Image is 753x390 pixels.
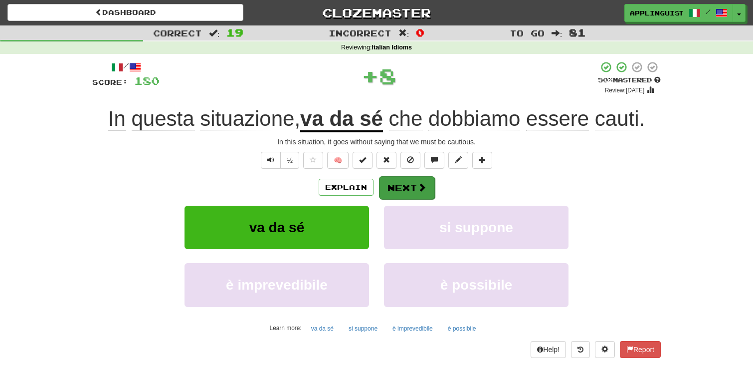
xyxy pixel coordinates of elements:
[132,107,194,131] span: questa
[428,107,520,131] span: dobbiamo
[300,107,383,132] u: va da sé
[379,63,396,88] span: 8
[329,28,391,38] span: Incorrect
[630,8,684,17] span: Applinguist
[448,152,468,169] button: Edit sentence (alt+d)
[249,220,305,235] span: va da sé
[134,74,160,87] span: 180
[259,152,299,169] div: Text-to-speech controls
[185,206,369,249] button: va da sé
[624,4,733,22] a: Applinguist /
[598,76,661,85] div: Mastered
[440,277,513,293] span: è possibile
[379,176,435,199] button: Next
[706,8,711,15] span: /
[398,29,409,37] span: :
[598,76,613,84] span: 50 %
[7,4,243,21] a: Dashboard
[595,107,639,131] span: cauti
[327,152,349,169] button: 🧠
[108,107,300,131] span: ,
[185,263,369,307] button: è imprevedibile
[439,220,513,235] span: si suppone
[343,321,383,336] button: si suppone
[531,341,566,358] button: Help!
[108,107,126,131] span: In
[552,29,563,37] span: :
[372,44,412,51] strong: Italian Idioms
[620,341,661,358] button: Report
[303,152,323,169] button: Favorite sentence (alt+f)
[400,152,420,169] button: Ignore sentence (alt+i)
[526,107,589,131] span: essere
[209,29,220,37] span: :
[92,78,128,86] span: Score:
[605,87,645,94] small: Review: [DATE]
[383,107,645,131] span: .
[200,107,294,131] span: situazione
[280,152,299,169] button: ½
[569,26,586,38] span: 81
[153,28,202,38] span: Correct
[416,26,424,38] span: 0
[362,61,379,91] span: +
[258,4,494,21] a: Clozemaster
[389,107,423,131] span: che
[376,152,396,169] button: Reset to 0% Mastered (alt+r)
[226,277,328,293] span: è imprevedibile
[306,321,339,336] button: va da sé
[442,321,482,336] button: è possibile
[472,152,492,169] button: Add to collection (alt+a)
[261,152,281,169] button: Play sentence audio (ctl+space)
[384,206,568,249] button: si suppone
[384,263,568,307] button: è possibile
[353,152,373,169] button: Set this sentence to 100% Mastered (alt+m)
[571,341,590,358] button: Round history (alt+y)
[319,179,374,196] button: Explain
[226,26,243,38] span: 19
[270,325,302,332] small: Learn more:
[387,321,438,336] button: è imprevedibile
[92,137,661,147] div: In this situation, it goes without saying that we must be cautious.
[510,28,545,38] span: To go
[424,152,444,169] button: Discuss sentence (alt+u)
[92,61,160,73] div: /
